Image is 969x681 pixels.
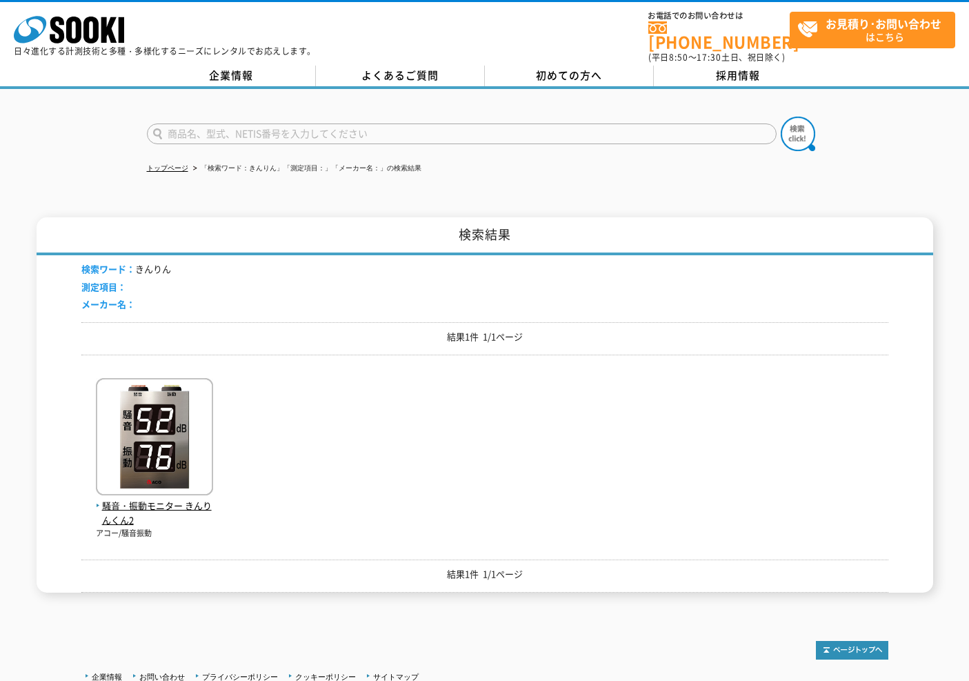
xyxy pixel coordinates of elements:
a: 採用情報 [654,66,823,86]
img: トップページへ [816,641,888,660]
span: 騒音・振動モニター きんりんくん2 [96,499,213,528]
p: 日々進化する計測技術と多種・多様化するニーズにレンタルでお応えします。 [14,47,316,55]
a: クッキーポリシー [295,673,356,681]
a: 騒音・振動モニター きんりんくん2 [96,484,213,527]
span: お電話でのお問い合わせは [648,12,790,20]
span: 17:30 [697,51,721,63]
a: サイトマップ [373,673,419,681]
a: お見積り･お問い合わせはこちら [790,12,955,48]
span: 初めての方へ [536,68,602,83]
a: 初めての方へ [485,66,654,86]
a: トップページ [147,164,188,172]
a: よくあるご質問 [316,66,485,86]
h1: 検索結果 [37,217,933,255]
a: 企業情報 [92,673,122,681]
span: 8:50 [669,51,688,63]
p: アコー/騒音振動 [96,528,213,540]
span: 検索ワード： [81,262,135,275]
strong: お見積り･お問い合わせ [826,15,941,32]
li: きんりん [81,262,171,277]
p: 結果1件 1/1ページ [81,567,888,582]
img: btn_search.png [781,117,815,151]
img: きんりんくん2 [96,378,213,499]
span: メーカー名： [81,297,135,310]
p: 結果1件 1/1ページ [81,330,888,344]
input: 商品名、型式、NETIS番号を入力してください [147,124,777,144]
a: プライバシーポリシー [202,673,278,681]
span: はこちら [797,12,955,47]
a: [PHONE_NUMBER] [648,21,790,50]
a: 企業情報 [147,66,316,86]
a: お問い合わせ [139,673,185,681]
li: 「検索ワード：きんりん」「測定項目：」「メーカー名：」の検索結果 [190,161,421,176]
span: 測定項目： [81,280,126,293]
span: (平日 ～ 土日、祝日除く) [648,51,785,63]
